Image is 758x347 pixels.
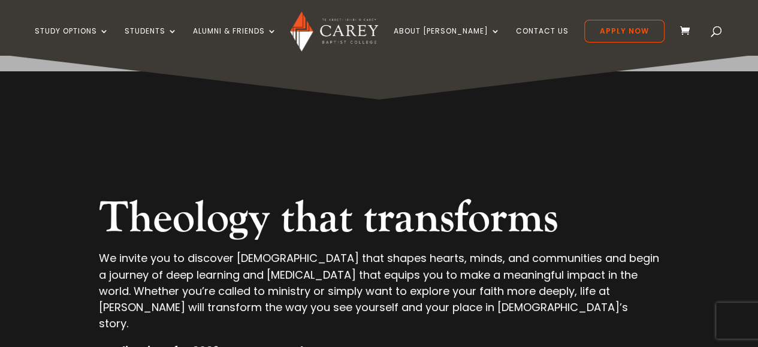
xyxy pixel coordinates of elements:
a: About [PERSON_NAME] [394,27,500,55]
a: Contact Us [516,27,569,55]
a: Study Options [35,27,109,55]
img: Carey Baptist College [290,11,378,52]
a: Students [125,27,177,55]
a: Alumni & Friends [193,27,277,55]
a: Apply Now [584,20,665,43]
p: We invite you to discover [DEMOGRAPHIC_DATA] that shapes hearts, minds, and communities and begin... [99,250,659,342]
h2: Theology that transforms [99,192,659,250]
